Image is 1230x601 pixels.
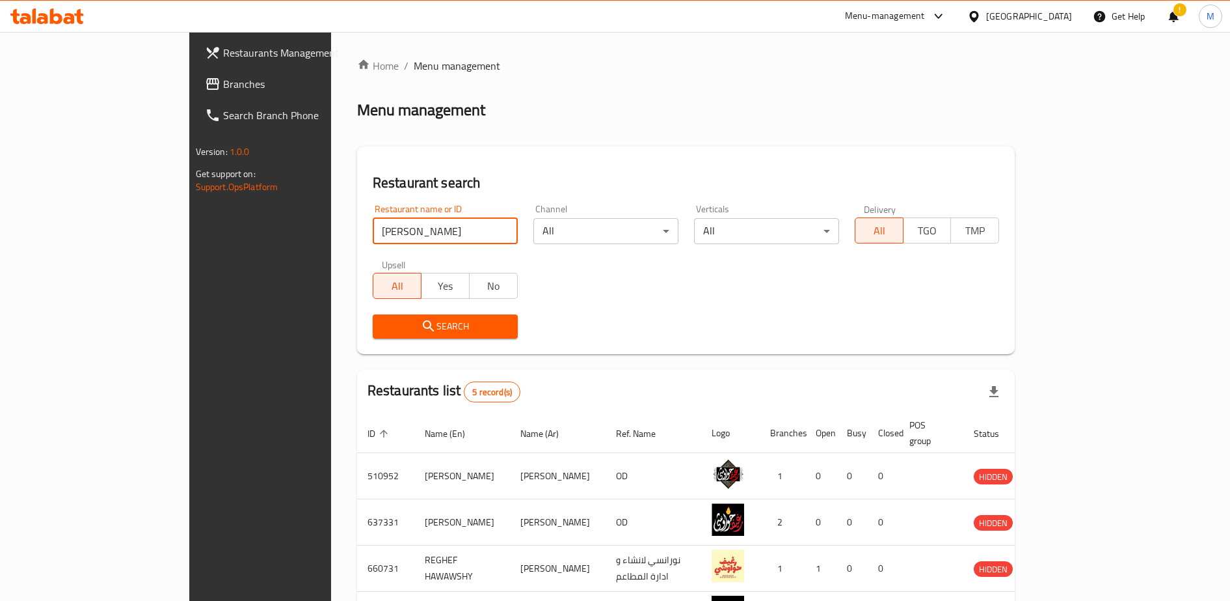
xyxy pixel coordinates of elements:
[868,413,899,453] th: Closed
[974,561,1013,577] div: HIDDEN
[868,453,899,499] td: 0
[464,382,520,402] div: Total records count
[760,413,805,453] th: Branches
[382,260,406,269] label: Upsell
[223,107,384,123] span: Search Branch Phone
[520,426,576,441] span: Name (Ar)
[223,45,384,61] span: Restaurants Management
[368,381,520,402] h2: Restaurants list
[701,413,760,453] th: Logo
[196,178,278,195] a: Support.OpsPlatform
[836,413,868,453] th: Busy
[469,273,518,299] button: No
[903,217,952,244] button: TGO
[974,469,1013,484] div: HIDDEN
[404,58,408,74] li: /
[836,546,868,592] td: 0
[909,221,946,240] span: TGO
[425,426,482,441] span: Name (En)
[606,453,701,499] td: OD
[836,453,868,499] td: 0
[414,546,510,592] td: REGHEF HAWAWSHY
[414,58,500,74] span: Menu management
[974,516,1013,531] span: HIDDEN
[475,277,513,296] span: No
[373,273,421,299] button: All
[510,499,606,546] td: [PERSON_NAME]
[357,100,485,120] h2: Menu management
[223,76,384,92] span: Branches
[855,217,903,244] button: All
[805,546,836,592] td: 1
[464,386,520,398] span: 5 record(s)
[194,68,395,100] a: Branches
[712,457,744,490] img: Reghef Hawawshi
[950,217,999,244] button: TMP
[760,546,805,592] td: 1
[694,218,839,244] div: All
[414,453,510,499] td: [PERSON_NAME]
[909,417,948,449] span: POS group
[861,221,898,240] span: All
[230,143,250,160] span: 1.0.0
[760,499,805,546] td: 2
[868,546,899,592] td: 0
[974,562,1013,577] span: HIDDEN
[805,413,836,453] th: Open
[373,173,1000,193] h2: Restaurant search
[194,37,395,68] a: Restaurants Management
[845,8,925,24] div: Menu-management
[427,277,464,296] span: Yes
[368,426,392,441] span: ID
[956,221,994,240] span: TMP
[986,9,1072,23] div: [GEOGRAPHIC_DATA]
[606,499,701,546] td: OD
[606,546,701,592] td: نورانسي لانشاء و ادارة المطاعم
[712,503,744,536] img: Reghif Hawawshi
[864,204,896,214] label: Delivery
[421,273,470,299] button: Yes
[712,550,744,582] img: REGHEF HAWAWSHY
[196,165,256,182] span: Get support on:
[760,453,805,499] td: 1
[616,426,673,441] span: Ref. Name
[836,499,868,546] td: 0
[414,499,510,546] td: [PERSON_NAME]
[383,318,507,335] span: Search
[510,453,606,499] td: [PERSON_NAME]
[533,218,678,244] div: All
[373,314,518,339] button: Search
[974,469,1013,484] span: HIDDEN
[1207,9,1214,23] span: M
[805,453,836,499] td: 0
[974,426,1016,441] span: Status
[196,143,228,160] span: Version:
[357,58,1015,74] nav: breadcrumb
[978,376,1009,408] div: Export file
[805,499,836,546] td: 0
[194,100,395,131] a: Search Branch Phone
[868,499,899,546] td: 0
[379,277,416,296] span: All
[373,218,518,244] input: Search for restaurant name or ID..
[510,546,606,592] td: [PERSON_NAME]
